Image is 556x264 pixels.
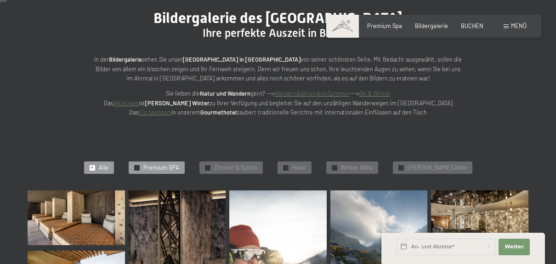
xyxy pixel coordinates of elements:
[183,56,301,63] strong: [GEOGRAPHIC_DATA] in [GEOGRAPHIC_DATA]
[399,165,403,170] span: ✓
[153,9,403,27] span: Bildergalerie des [GEOGRAPHIC_DATA]
[499,239,530,255] button: Weiter
[333,165,336,170] span: ✓
[28,190,125,245] img: Bildergalerie
[143,164,179,172] span: Premium SPA
[99,164,108,172] span: Alle
[94,89,462,117] p: Sie lieben die gern? --> ---> Das ist zu Ihrer Verfügung und begleitet Sie auf den unzähligen Wan...
[341,164,373,172] span: Winter Aktiv
[415,22,448,29] a: Bildergalerie
[145,99,210,107] strong: [PERSON_NAME] Winter
[505,243,524,251] span: Weiter
[274,90,350,97] a: Wandern&AktivitätenSommer
[367,22,402,29] a: Premium Spa
[292,164,306,172] span: Hotel
[461,22,483,29] a: BUCHEN
[284,165,287,170] span: ✓
[200,109,237,116] strong: Gourmethotel
[94,55,462,83] p: In der sehen Sie unser von seiner schönsten Seite. Mit Bedacht ausgewählt, sollen die Bilder von ...
[91,165,94,170] span: ✓
[109,56,142,63] strong: Bildergalerie
[138,109,171,116] a: Küchenteam
[214,164,257,172] span: Zimmer & Suiten
[135,165,138,170] span: ✓
[113,99,139,107] a: Aktivteam
[200,90,250,97] strong: Natur und Wandern
[206,165,209,170] span: ✓
[359,90,391,97] a: Ski & Winter
[203,27,353,40] span: Ihre perfekte Auszeit in Bildern
[408,164,467,172] span: [PERSON_NAME] Aktiv
[511,22,527,29] span: Menü
[381,227,413,233] span: Schnellanfrage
